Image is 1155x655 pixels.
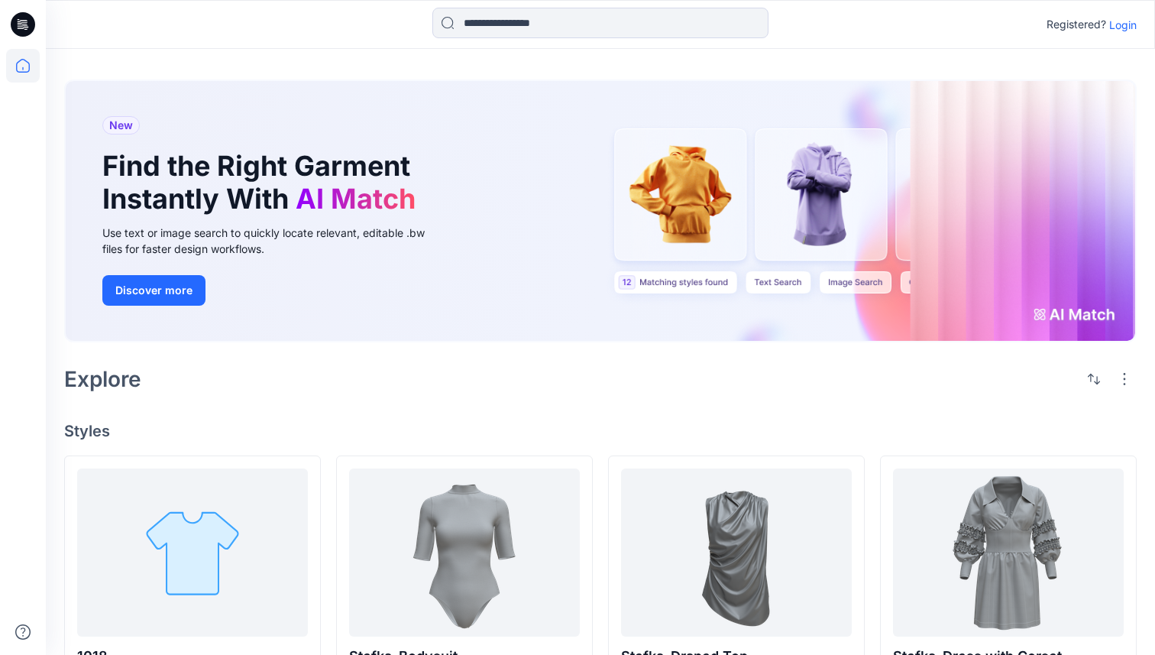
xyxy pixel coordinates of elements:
h1: Find the Right Garment Instantly With [102,150,423,216]
span: AI Match [296,182,416,216]
div: Use text or image search to quickly locate relevant, editable .bw files for faster design workflows. [102,225,446,257]
a: 1018 [77,469,308,637]
h2: Explore [64,367,141,391]
a: Stefka_Bodysuit [349,469,580,637]
a: Stefka_Draped Top [621,469,852,637]
button: Discover more [102,275,205,306]
h4: Styles [64,422,1137,440]
a: Stefka_Dress with Corset [893,469,1124,637]
p: Login [1109,17,1137,33]
span: New [109,116,133,135]
p: Registered? [1047,15,1106,34]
